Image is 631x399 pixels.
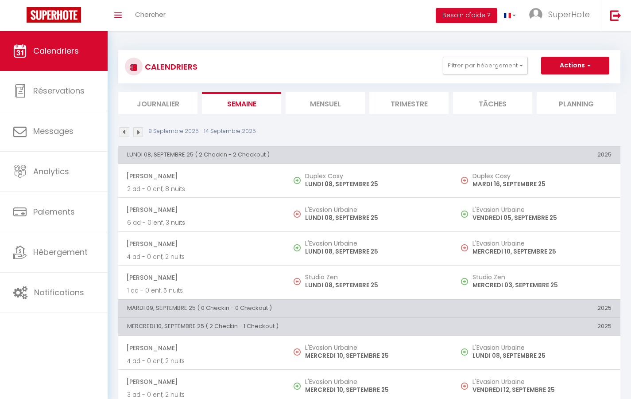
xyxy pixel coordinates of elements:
p: LUNDI 08, SEPTEMBRE 25 [305,180,444,189]
p: MARDI 16, SEPTEMBRE 25 [472,180,612,189]
span: Réservations [33,85,85,96]
img: NO IMAGE [461,211,468,218]
p: LUNDI 08, SEPTEMBRE 25 [305,281,444,290]
p: LUNDI 08, SEPTEMBRE 25 [305,213,444,223]
li: Journalier [118,92,197,114]
p: MERCREDI 10, SEPTEMBRE 25 [472,247,612,256]
img: logout [610,10,621,21]
span: [PERSON_NAME] [126,168,277,184]
img: Super Booking [27,7,81,23]
h5: L'Evasion Urbaine [472,206,612,213]
span: Messages [33,125,74,137]
h3: CALENDRIERS [143,57,197,77]
button: Besoin d'aide ? [436,8,497,23]
h5: L'Evasion Urbaine [305,344,444,351]
img: NO IMAGE [294,348,301,356]
button: Ouvrir le widget de chat LiveChat [7,4,34,30]
button: Actions [541,57,609,74]
th: 2025 [453,146,620,164]
span: [PERSON_NAME] [126,201,277,218]
h5: L'Evasion Urbaine [305,240,444,247]
th: MERCREDI 10, SEPTEMBRE 25 ( 2 Checkin - 1 Checkout ) [118,318,453,336]
p: 4 ad - 0 enf, 2 nuits [127,356,277,366]
p: 4 ad - 0 enf, 2 nuits [127,252,277,262]
p: 2 ad - 0 enf, 8 nuits [127,184,277,194]
p: LUNDI 08, SEPTEMBRE 25 [305,247,444,256]
span: [PERSON_NAME] [126,269,277,286]
p: MERCREDI 10, SEPTEMBRE 25 [305,385,444,395]
p: MERCREDI 03, SEPTEMBRE 25 [472,281,612,290]
span: SuperHote [548,9,590,20]
img: NO IMAGE [461,177,468,184]
img: NO IMAGE [461,383,468,390]
img: NO IMAGE [294,211,301,218]
span: [PERSON_NAME] [126,373,277,390]
th: 2025 [453,318,620,336]
p: 6 ad - 0 enf, 3 nuits [127,218,277,227]
span: Calendriers [33,45,79,56]
h5: L'Evasion Urbaine [472,344,612,351]
span: [PERSON_NAME] [126,235,277,252]
span: Hébergement [33,246,88,258]
h5: Duplex Cosy [305,172,444,180]
p: 1 ad - 0 enf, 5 nuits [127,286,277,295]
li: Mensuel [286,92,365,114]
span: Chercher [135,10,166,19]
h5: L'Evasion Urbaine [472,240,612,247]
th: LUNDI 08, SEPTEMBRE 25 ( 2 Checkin - 2 Checkout ) [118,146,453,164]
th: 2025 [453,299,620,317]
span: Paiements [33,206,75,217]
li: Trimestre [369,92,449,114]
button: Filtrer par hébergement [443,57,528,74]
span: Analytics [33,166,69,177]
img: ... [529,8,542,21]
h5: Duplex Cosy [472,172,612,180]
h5: L'Evasion Urbaine [305,206,444,213]
p: VENDREDI 05, SEPTEMBRE 25 [472,213,612,223]
p: 8 Septembre 2025 - 14 Septembre 2025 [148,127,256,136]
p: LUNDI 08, SEPTEMBRE 25 [472,351,612,360]
span: Notifications [34,287,84,298]
img: NO IMAGE [461,348,468,356]
li: Planning [537,92,616,114]
p: MERCREDI 10, SEPTEMBRE 25 [305,351,444,360]
h5: L'Evasion Urbaine [305,378,444,385]
img: NO IMAGE [294,278,301,285]
img: NO IMAGE [461,244,468,251]
span: [PERSON_NAME] [126,340,277,356]
h5: Studio Zen [472,274,612,281]
li: Tâches [453,92,532,114]
h5: L'Evasion Urbaine [472,378,612,385]
h5: Studio Zen [305,274,444,281]
img: NO IMAGE [461,278,468,285]
th: MARDI 09, SEPTEMBRE 25 ( 0 Checkin - 0 Checkout ) [118,299,453,317]
li: Semaine [202,92,281,114]
p: VENDREDI 12, SEPTEMBRE 25 [472,385,612,395]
